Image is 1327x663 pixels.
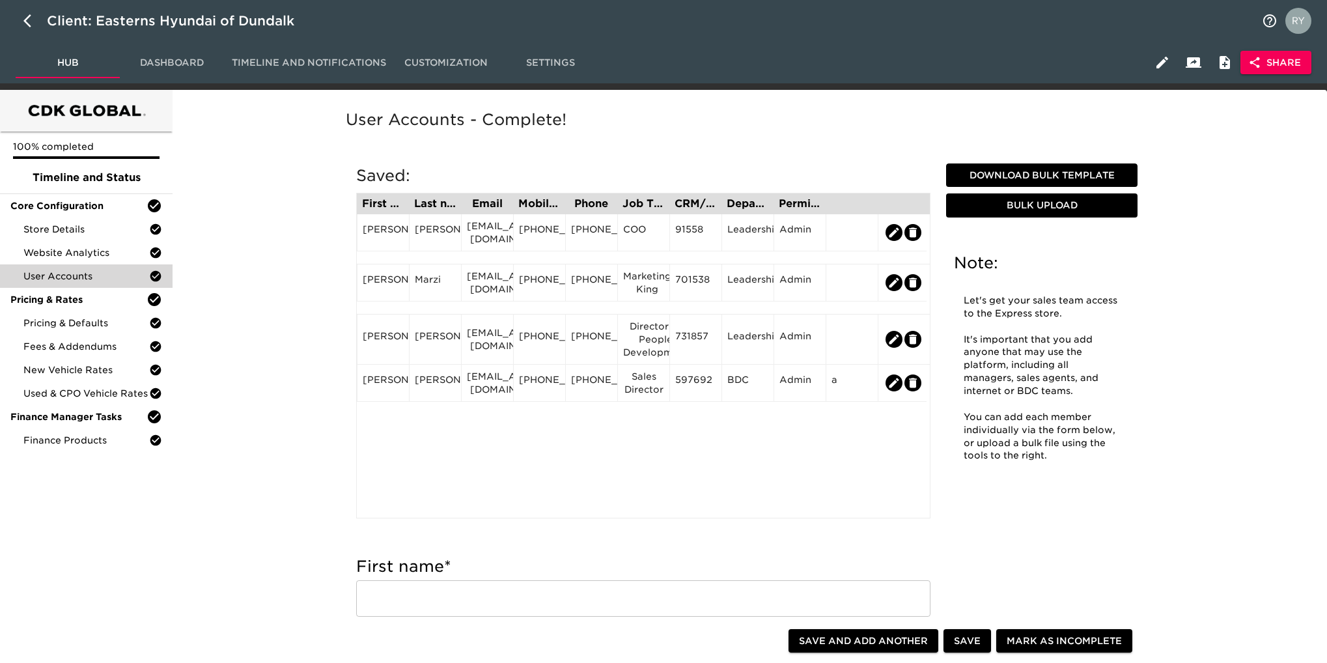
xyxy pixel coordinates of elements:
[346,109,1148,130] h5: User Accounts - Complete!
[1251,55,1301,71] span: Share
[232,55,386,71] span: Timeline and Notifications
[779,273,820,292] div: Admin
[415,273,456,292] div: Marzi
[904,374,921,391] button: edit
[23,363,149,376] span: New Vehicle Rates
[519,373,560,393] div: [PHONE_NUMBER]
[943,629,991,653] button: Save
[727,273,768,292] div: Leadership
[1285,8,1311,34] img: Profile
[128,55,216,71] span: Dashboard
[1254,5,1285,36] button: notifications
[467,270,508,296] div: [EMAIL_ADDRESS][DOMAIN_NAME]
[23,317,149,330] span: Pricing & Defaults
[622,199,664,209] div: Job Title
[466,199,508,209] div: Email
[356,165,930,186] h5: Saved:
[946,193,1138,218] button: Bulk Upload
[23,55,112,71] span: Hub
[779,330,820,349] div: Admin
[23,223,149,236] span: Store Details
[519,273,560,292] div: [PHONE_NUMBER]
[23,434,149,447] span: Finance Products
[675,373,716,393] div: 597692
[727,373,768,393] div: BDC
[415,330,456,349] div: [PERSON_NAME]
[904,331,921,348] button: edit
[623,270,664,296] div: Marketing King
[954,253,1130,274] h5: Note:
[964,333,1120,398] p: It's important that you add anyone that may use the platform, including all managers, sales agent...
[415,373,456,393] div: [PERSON_NAME]
[1147,47,1178,78] button: Edit Hub
[1240,51,1311,75] button: Share
[951,167,1132,184] span: Download Bulk Template
[23,246,149,259] span: Website Analytics
[362,199,404,209] div: First name
[675,199,716,209] div: CRM/User ID
[886,274,902,291] button: edit
[675,273,716,292] div: 701538
[1007,633,1122,649] span: Mark as Incomplete
[886,374,902,391] button: edit
[13,140,160,153] p: 100% completed
[727,199,768,209] div: Department
[789,629,938,653] button: Save and Add Another
[356,556,930,577] h5: First name
[10,199,147,212] span: Core Configuration
[799,633,928,649] span: Save and Add Another
[946,163,1138,188] button: Download Bulk Template
[951,197,1132,214] span: Bulk Upload
[23,270,149,283] span: User Accounts
[904,224,921,241] button: edit
[23,387,149,400] span: Used & CPO Vehicle Rates
[571,223,612,242] div: [PHONE_NUMBER]
[518,199,560,209] div: Mobile Phone
[10,293,147,306] span: Pricing & Rates
[363,373,404,393] div: [PERSON_NAME]
[363,273,404,292] div: [PERSON_NAME]
[571,273,612,292] div: [PHONE_NUMBER]
[467,326,508,352] div: [EMAIL_ADDRESS][DOMAIN_NAME]
[675,223,716,242] div: 91558
[10,410,147,423] span: Finance Manager Tasks
[467,219,508,246] div: [EMAIL_ADDRESS][DOMAIN_NAME]
[727,223,768,242] div: Leadership
[23,340,149,353] span: Fees & Addendums
[623,223,664,242] div: COO
[1209,47,1240,78] button: Internal Notes and Comments
[886,331,902,348] button: edit
[623,370,664,396] div: Sales Director
[10,170,162,186] span: Timeline and Status
[402,55,490,71] span: Customization
[964,411,1120,463] p: You can add each member individually via the form below, or upload a bulk file using the tools to...
[414,199,456,209] div: Last name
[831,373,873,393] div: a
[47,10,313,31] div: Client: Easterns Hyundai of Dundalk
[363,223,404,242] div: [PERSON_NAME]
[571,373,612,393] div: [PHONE_NUMBER]
[506,55,594,71] span: Settings
[571,330,612,349] div: [PHONE_NUMBER]
[415,223,456,242] div: [PERSON_NAME]
[467,370,508,396] div: [EMAIL_ADDRESS][DOMAIN_NAME]
[570,199,612,209] div: Phone
[779,223,820,242] div: Admin
[904,274,921,291] button: edit
[623,320,664,359] div: Director of People Development
[779,199,820,209] div: Permission Set
[954,633,981,649] span: Save
[886,224,902,241] button: edit
[779,373,820,393] div: Admin
[519,223,560,242] div: [PHONE_NUMBER]
[727,330,768,349] div: Leadership
[1178,47,1209,78] button: Client View
[964,294,1120,320] p: Let's get your sales team access to the Express store.
[675,330,716,349] div: 731857
[363,330,404,349] div: [PERSON_NAME]
[519,330,560,349] div: [PHONE_NUMBER]
[996,629,1132,653] button: Mark as Incomplete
